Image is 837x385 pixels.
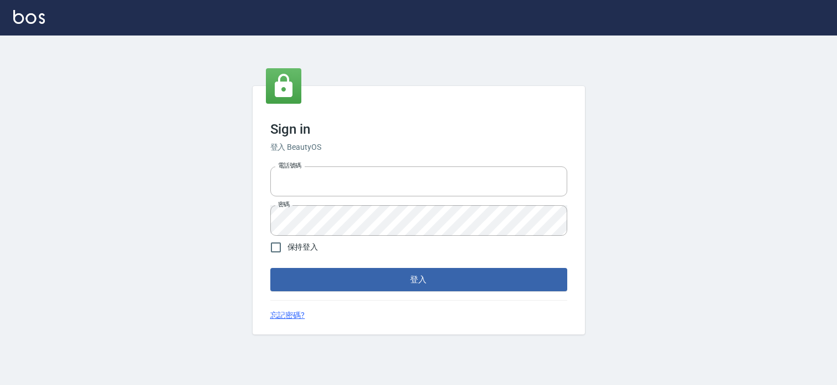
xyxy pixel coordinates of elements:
[270,121,567,137] h3: Sign in
[287,241,319,253] span: 保持登入
[13,10,45,24] img: Logo
[270,268,567,291] button: 登入
[278,161,301,170] label: 電話號碼
[270,310,305,321] a: 忘記密碼?
[278,200,290,209] label: 密碼
[270,141,567,153] h6: 登入 BeautyOS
